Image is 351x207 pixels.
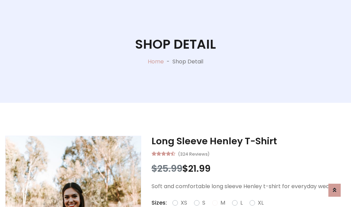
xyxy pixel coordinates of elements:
span: $25.99 [152,162,182,175]
label: S [202,199,205,207]
h3: $ [152,163,346,174]
label: XS [181,199,187,207]
h3: Long Sleeve Henley T-Shirt [152,136,346,147]
label: XL [258,199,264,207]
p: Soft and comfortable long sleeve Henley t-shirt for everyday wear. [152,182,346,191]
p: Shop Detail [172,58,203,66]
a: Home [148,58,164,65]
span: 21.99 [188,162,210,175]
label: L [240,199,243,207]
small: (324 Reviews) [178,149,209,158]
p: - [164,58,172,66]
label: M [220,199,225,207]
p: Sizes: [152,199,167,207]
h1: Shop Detail [135,37,216,52]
